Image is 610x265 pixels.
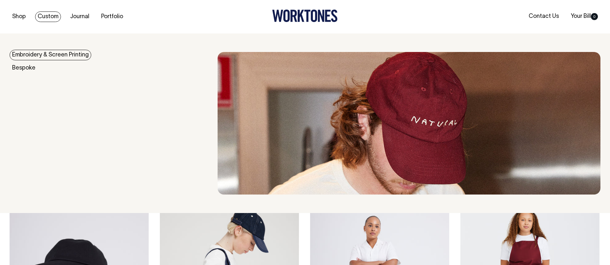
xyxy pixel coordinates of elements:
a: Portfolio [99,11,126,22]
a: Custom [35,11,61,22]
a: Your Bill0 [568,11,600,22]
a: Bespoke [10,63,38,73]
a: Embroidery & Screen Printing [10,50,91,60]
a: Shop [10,11,28,22]
a: Contact Us [526,11,562,22]
a: Journal [68,11,92,22]
span: 0 [591,13,598,20]
img: embroidery & Screen Printing [218,52,600,195]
